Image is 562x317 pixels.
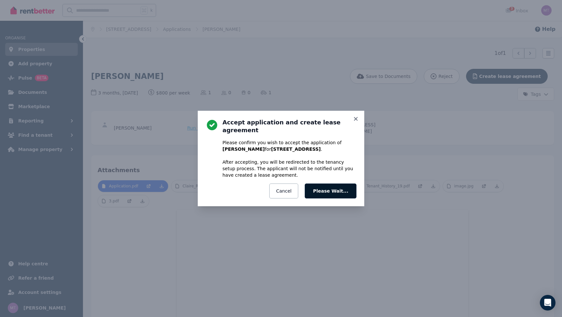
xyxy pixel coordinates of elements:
p: Please confirm you wish to accept the application of for . After accepting, you will be redirecte... [222,139,356,178]
h3: Accept application and create lease agreement [222,119,356,134]
b: [PERSON_NAME] [222,146,265,152]
div: Open Intercom Messenger [540,295,555,311]
button: Cancel [269,184,298,198]
b: [STREET_ADDRESS] [271,146,321,152]
button: Please Wait... [305,184,356,198]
